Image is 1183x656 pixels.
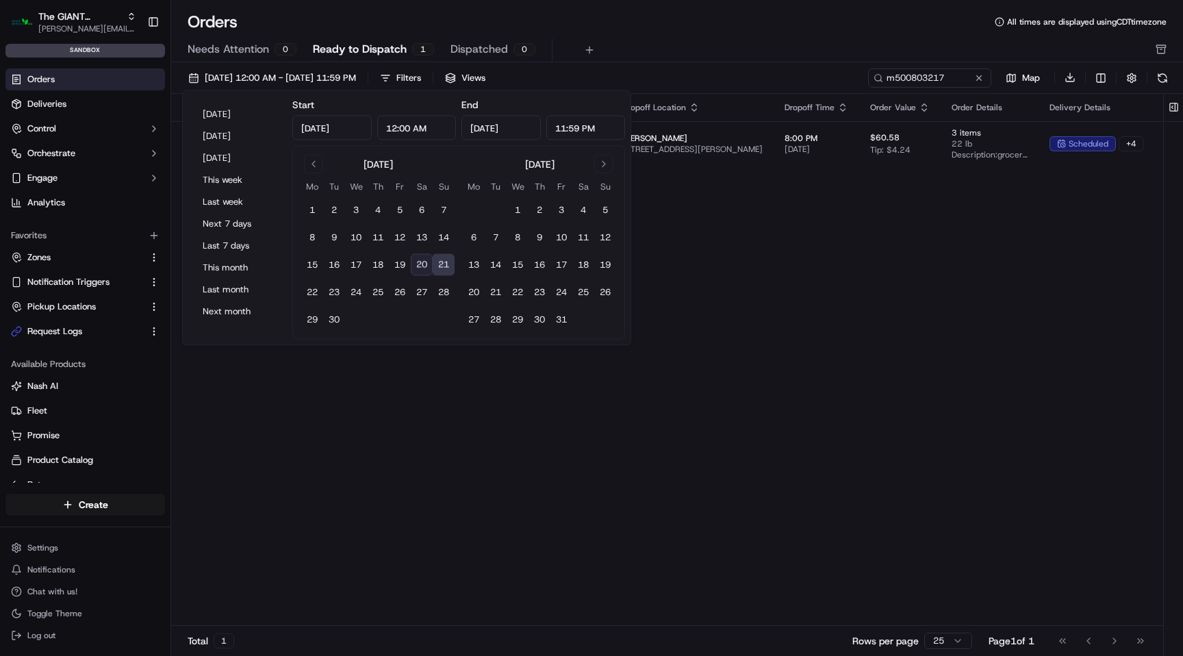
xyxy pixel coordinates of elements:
[196,192,279,212] button: Last week
[572,281,594,303] button: 25
[572,199,594,221] button: 4
[27,251,51,264] span: Zones
[529,254,550,276] button: 16
[529,179,550,194] th: Thursday
[411,254,433,276] button: 20
[411,199,433,221] button: 6
[463,281,485,303] button: 20
[5,353,165,375] div: Available Products
[188,41,269,58] span: Needs Attention
[345,254,367,276] button: 17
[323,227,345,249] button: 9
[304,155,323,174] button: Go to previous month
[485,179,507,194] th: Tuesday
[5,296,165,318] button: Pickup Locations
[5,142,165,164] button: Orchestrate
[196,214,279,234] button: Next 7 days
[550,281,572,303] button: 24
[11,325,143,338] a: Request Logs
[292,99,314,111] label: Start
[323,281,345,303] button: 23
[952,102,1028,113] div: Order Details
[116,200,127,211] div: 💻
[952,138,1028,149] span: 22 lb
[27,380,58,392] span: Nash AI
[27,564,75,575] span: Notifications
[507,227,529,249] button: 8
[345,227,367,249] button: 10
[301,179,323,194] th: Monday
[11,454,160,466] a: Product Catalog
[461,99,478,111] label: End
[529,199,550,221] button: 2
[463,309,485,331] button: 27
[485,227,507,249] button: 7
[11,11,33,33] img: The GIANT Company
[594,155,613,174] button: Go to next month
[5,400,165,422] button: Fleet
[27,197,65,209] span: Analytics
[513,43,535,55] div: 0
[27,301,96,313] span: Pickup Locations
[785,133,848,144] span: 8:00 PM
[594,199,616,221] button: 5
[196,127,279,146] button: [DATE]
[997,70,1049,86] button: Map
[301,281,323,303] button: 22
[129,199,220,212] span: API Documentation
[11,479,160,491] a: Returns
[364,157,393,171] div: [DATE]
[550,309,572,331] button: 31
[5,225,165,247] div: Favorites
[323,309,345,331] button: 30
[485,254,507,276] button: 14
[38,23,136,34] span: [PERSON_NAME][EMAIL_ADDRESS][DOMAIN_NAME]
[27,479,58,491] span: Returns
[367,199,389,221] button: 4
[196,280,279,299] button: Last month
[27,608,82,619] span: Toggle Theme
[463,227,485,249] button: 6
[38,10,121,23] span: The GIANT Company
[5,271,165,293] button: Notification Triggers
[1007,16,1167,27] span: All times are displayed using CDT timezone
[450,41,508,58] span: Dispatched
[301,227,323,249] button: 8
[11,429,160,442] a: Promise
[8,193,110,218] a: 📗Knowledge Base
[622,133,763,144] span: [PERSON_NAME]
[785,102,848,113] div: Dropoff Time
[196,236,279,255] button: Last 7 days
[433,179,455,194] th: Sunday
[5,375,165,397] button: Nash AI
[367,179,389,194] th: Thursday
[196,105,279,124] button: [DATE]
[550,227,572,249] button: 10
[411,281,433,303] button: 27
[301,254,323,276] button: 15
[27,172,58,184] span: Engage
[196,171,279,190] button: This week
[5,582,165,601] button: Chat with us!
[110,193,225,218] a: 💻API Documentation
[529,281,550,303] button: 23
[27,147,75,160] span: Orchestrate
[233,135,249,151] button: Start new chat
[622,144,763,155] span: [STREET_ADDRESS][PERSON_NAME]
[301,309,323,331] button: 29
[345,179,367,194] th: Wednesday
[27,98,66,110] span: Deliveries
[529,309,550,331] button: 30
[27,73,55,86] span: Orders
[323,254,345,276] button: 16
[546,116,626,140] input: Time
[214,633,234,648] div: 1
[5,247,165,268] button: Zones
[485,281,507,303] button: 21
[412,43,434,55] div: 1
[5,449,165,471] button: Product Catalog
[11,380,160,392] a: Nash AI
[27,454,93,466] span: Product Catalog
[5,604,165,623] button: Toggle Theme
[196,149,279,168] button: [DATE]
